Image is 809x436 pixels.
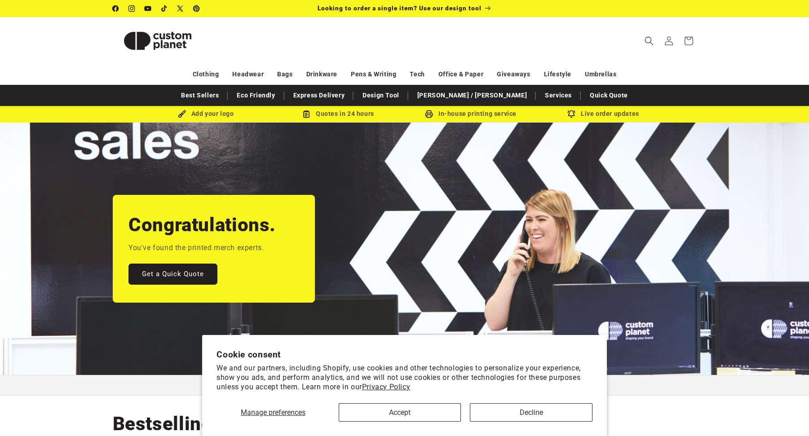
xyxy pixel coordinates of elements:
img: Brush Icon [178,110,186,118]
a: Get a Quick Quote [128,264,217,285]
a: Clothing [193,66,219,82]
a: Services [540,88,576,103]
a: Drinkware [306,66,337,82]
a: Lifestyle [544,66,571,82]
p: We and our partners, including Shopify, use cookies and other technologies to personalize your ex... [217,364,592,392]
a: Tech [410,66,424,82]
img: Order updates [567,110,575,118]
a: Best Sellers [177,88,223,103]
div: Add your logo [140,108,272,119]
a: Pens & Writing [351,66,396,82]
img: Custom Planet [113,21,203,61]
a: Headwear [232,66,264,82]
a: [PERSON_NAME] / [PERSON_NAME] [413,88,531,103]
a: Privacy Policy [362,383,410,391]
h2: Congratulations. [128,213,276,237]
div: In-house printing service [405,108,537,119]
a: Custom Planet [109,17,206,64]
a: Office & Paper [438,66,483,82]
summary: Search [639,31,659,51]
button: Accept [339,403,461,422]
h2: Cookie consent [217,349,592,360]
a: Eco Friendly [232,88,279,103]
a: Giveaways [497,66,530,82]
p: You've found the printed merch experts. [128,242,264,255]
h2: Bestselling Printed Merch. [113,412,349,436]
a: Express Delivery [289,88,349,103]
a: Design Tool [358,88,404,103]
img: In-house printing [425,110,433,118]
button: Manage preferences [217,403,330,422]
a: Bags [277,66,292,82]
div: Live order updates [537,108,670,119]
img: Order Updates Icon [302,110,310,118]
a: Quick Quote [585,88,632,103]
div: Quotes in 24 hours [272,108,405,119]
span: Looking to order a single item? Use our design tool [318,4,482,12]
button: Decline [470,403,592,422]
a: Umbrellas [585,66,616,82]
span: Manage preferences [241,408,305,417]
